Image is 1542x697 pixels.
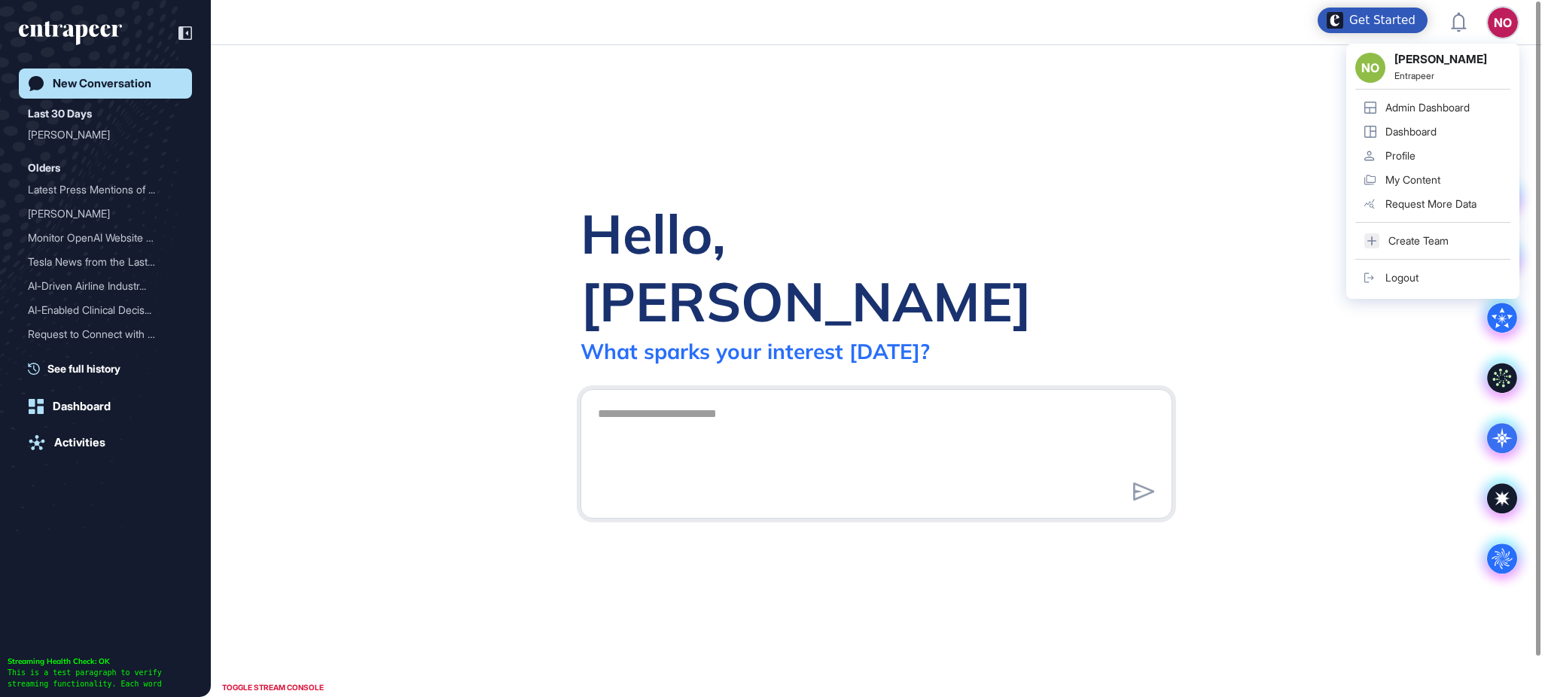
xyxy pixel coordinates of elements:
[1327,12,1343,29] img: launcher-image-alternative-text
[1349,13,1416,28] div: Get Started
[28,159,60,177] div: Olders
[28,322,183,346] div: Request to Connect with Curie
[28,178,171,202] div: Latest Press Mentions of ...
[28,123,183,147] div: Curie
[28,322,171,346] div: Request to Connect with C...
[28,298,183,322] div: AI-Enabled Clinical Decision Support Software for Infectious Disease Screening and AMR Program
[28,274,171,298] div: AI-Driven Airline Industr...
[1488,8,1518,38] button: NO
[1318,8,1428,33] div: Open Get Started checklist
[28,123,171,147] div: [PERSON_NAME]
[28,226,171,250] div: Monitor OpenAI Website Ac...
[19,428,192,458] a: Activities
[28,346,171,370] div: [PERSON_NAME]
[28,250,183,274] div: Tesla News from the Last Two Weeks
[47,361,120,376] span: See full history
[28,298,171,322] div: AI-Enabled Clinical Decis...
[581,199,1172,335] div: Hello, [PERSON_NAME]
[28,250,171,274] div: Tesla News from the Last ...
[28,274,183,298] div: AI-Driven Airline Industry Updates
[28,226,183,250] div: Monitor OpenAI Website Activity
[28,202,183,226] div: Reese
[54,436,105,449] div: Activities
[218,678,328,697] div: TOGGLE STREAM CONSOLE
[19,68,192,99] a: New Conversation
[19,21,122,45] div: entrapeer-logo
[28,178,183,202] div: Latest Press Mentions of OpenAI
[53,400,111,413] div: Dashboard
[19,391,192,422] a: Dashboard
[28,202,171,226] div: [PERSON_NAME]
[28,346,183,370] div: Reese
[28,105,92,123] div: Last 30 Days
[53,77,151,90] div: New Conversation
[28,361,192,376] a: See full history
[581,338,930,364] div: What sparks your interest [DATE]?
